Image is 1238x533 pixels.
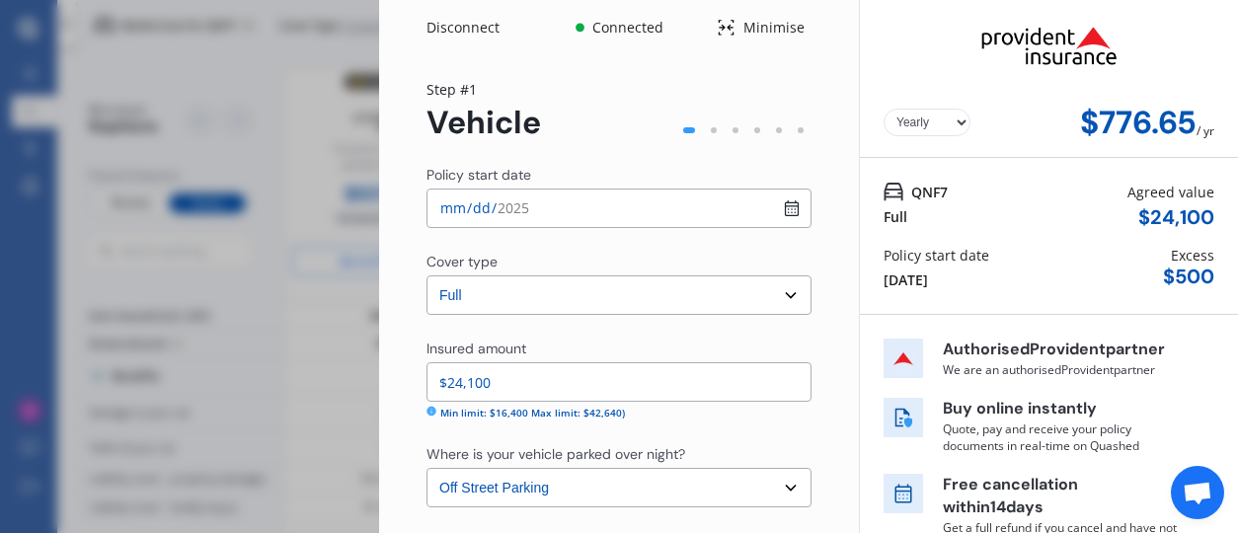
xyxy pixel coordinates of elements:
[884,474,923,513] img: free cancel icon
[1197,105,1214,141] div: / yr
[426,252,498,271] div: Cover type
[426,189,812,228] input: dd / mm / yyyy
[426,339,526,358] div: Insured amount
[911,182,948,202] span: QNF7
[426,79,541,100] div: Step # 1
[1127,182,1214,202] div: Agreed value
[426,362,812,402] input: Enter insured amount
[426,165,531,185] div: Policy start date
[950,8,1149,83] img: Provident.png
[943,398,1180,420] p: Buy online instantly
[884,206,907,227] div: Full
[943,361,1180,378] p: We are an authorised Provident partner
[1080,105,1197,141] div: $776.65
[943,474,1180,519] p: Free cancellation within 14 days
[426,105,541,141] div: Vehicle
[1138,206,1214,229] div: $ 24,100
[943,420,1180,454] p: Quote, pay and receive your policy documents in real-time on Quashed
[884,339,923,378] img: insurer icon
[735,18,812,38] div: Minimise
[1171,245,1214,266] div: Excess
[588,18,666,38] div: Connected
[884,398,923,437] img: buy online icon
[426,18,521,38] div: Disconnect
[884,245,989,266] div: Policy start date
[884,269,928,290] div: [DATE]
[1171,466,1224,519] div: Open chat
[943,339,1180,361] p: Authorised Provident partner
[440,406,625,420] div: Min limit: $16,400 Max limit: $42,640)
[1163,266,1214,288] div: $ 500
[426,444,685,464] div: Where is your vehicle parked over night?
